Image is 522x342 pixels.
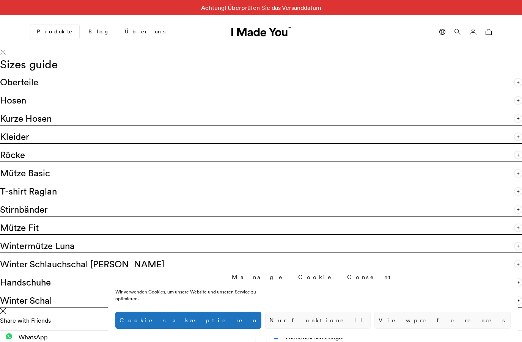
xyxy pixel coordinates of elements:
[119,25,171,38] a: Über uns
[30,25,79,39] a: Produkte
[82,25,116,38] a: Blog
[232,273,394,281] div: Manage Cookie Consent
[192,3,330,12] span: Achtung! Überprüfen Sie das Versanddatum
[374,312,511,329] button: View preferences
[115,312,261,329] button: Cookies akzeptieren
[115,289,280,302] div: Wir verwenden Cookies, um unsere Website und unseren Service zu optimieren.
[19,333,48,341] span: WhatsApp
[265,312,371,329] button: Nur funktionell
